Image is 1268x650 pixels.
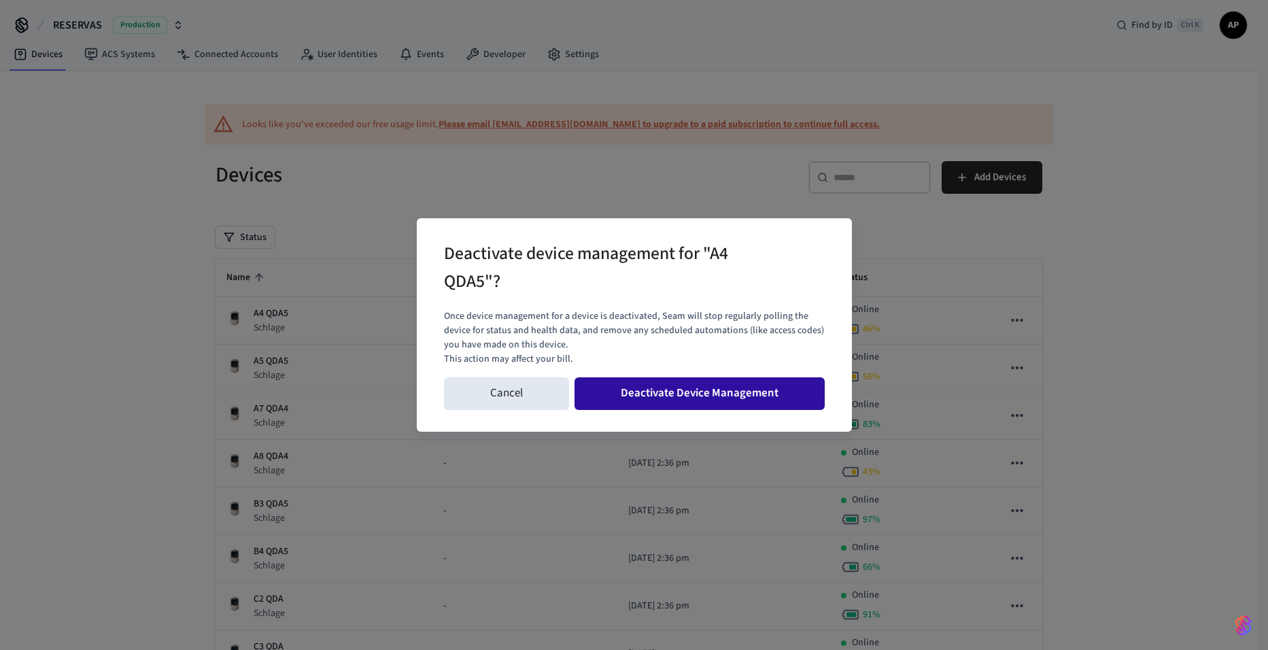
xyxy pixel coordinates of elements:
[444,352,825,366] p: This action may affect your bill.
[444,235,787,304] h2: Deactivate device management for "A4 QDA5"?
[444,377,569,410] button: Cancel
[575,377,825,410] button: Deactivate Device Management
[1235,615,1252,636] img: SeamLogoGradient.69752ec5.svg
[444,309,825,352] p: Once device management for a device is deactivated, Seam will stop regularly polling the device f...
